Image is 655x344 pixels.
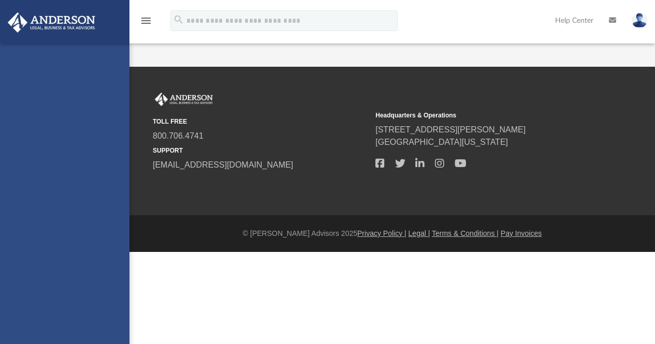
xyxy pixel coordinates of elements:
div: © [PERSON_NAME] Advisors 2025 [129,228,655,239]
a: menu [140,20,152,27]
a: Privacy Policy | [357,229,406,237]
a: 800.706.4741 [153,131,203,140]
a: [STREET_ADDRESS][PERSON_NAME] [375,125,526,134]
small: Headquarters & Operations [375,111,591,120]
i: menu [140,14,152,27]
img: Anderson Advisors Platinum Portal [5,12,98,33]
a: [GEOGRAPHIC_DATA][US_STATE] [375,138,508,146]
small: TOLL FREE [153,117,368,126]
a: Legal | [409,229,430,237]
small: SUPPORT [153,146,368,155]
i: search [173,14,184,25]
a: Terms & Conditions | [432,229,499,237]
a: [EMAIL_ADDRESS][DOMAIN_NAME] [153,160,293,169]
img: Anderson Advisors Platinum Portal [153,93,215,106]
a: Pay Invoices [501,229,542,237]
img: User Pic [632,13,647,28]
